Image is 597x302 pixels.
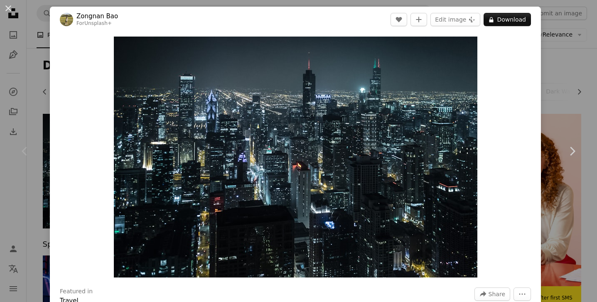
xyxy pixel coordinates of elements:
img: a city at night [114,37,477,277]
h3: Featured in [60,287,93,296]
button: Like [391,13,407,26]
span: Share [489,288,505,300]
button: Edit image [430,13,480,26]
button: Zoom in on this image [114,37,477,277]
button: Download [484,13,531,26]
button: Add to Collection [410,13,427,26]
div: For [76,20,118,27]
img: Go to Zongnan Bao's profile [60,13,73,26]
button: Share this image [474,287,510,301]
a: Zongnan Bao [76,12,118,20]
a: Next [547,111,597,191]
button: More Actions [513,287,531,301]
a: Unsplash+ [84,20,112,26]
